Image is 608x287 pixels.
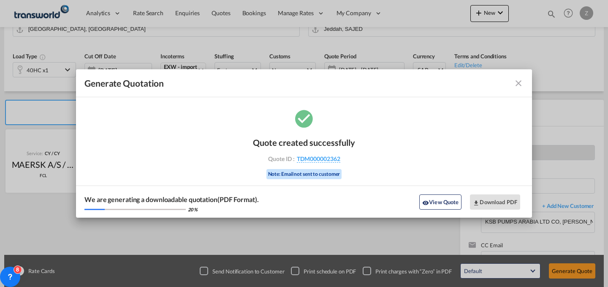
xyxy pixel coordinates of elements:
span: TDM000002362 [297,155,340,163]
md-icon: icon-close fg-AAA8AD cursor m-0 [513,78,524,88]
span: Generate Quotation [84,78,164,89]
md-dialog: Generate Quotation Quote ... [76,69,532,218]
div: 20 % [188,206,198,213]
div: Note: Email not sent to customer [266,169,342,180]
div: Quote created successfully [253,137,355,148]
md-icon: icon-checkbox-marked-circle [293,108,315,129]
div: We are generating a downloadable quotation(PDF Format). [84,195,259,204]
md-icon: icon-eye [422,200,429,206]
button: icon-eyeView Quote [419,194,461,210]
div: Quote ID : [255,155,353,163]
md-icon: icon-download [473,200,480,206]
button: Download PDF [470,194,520,210]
